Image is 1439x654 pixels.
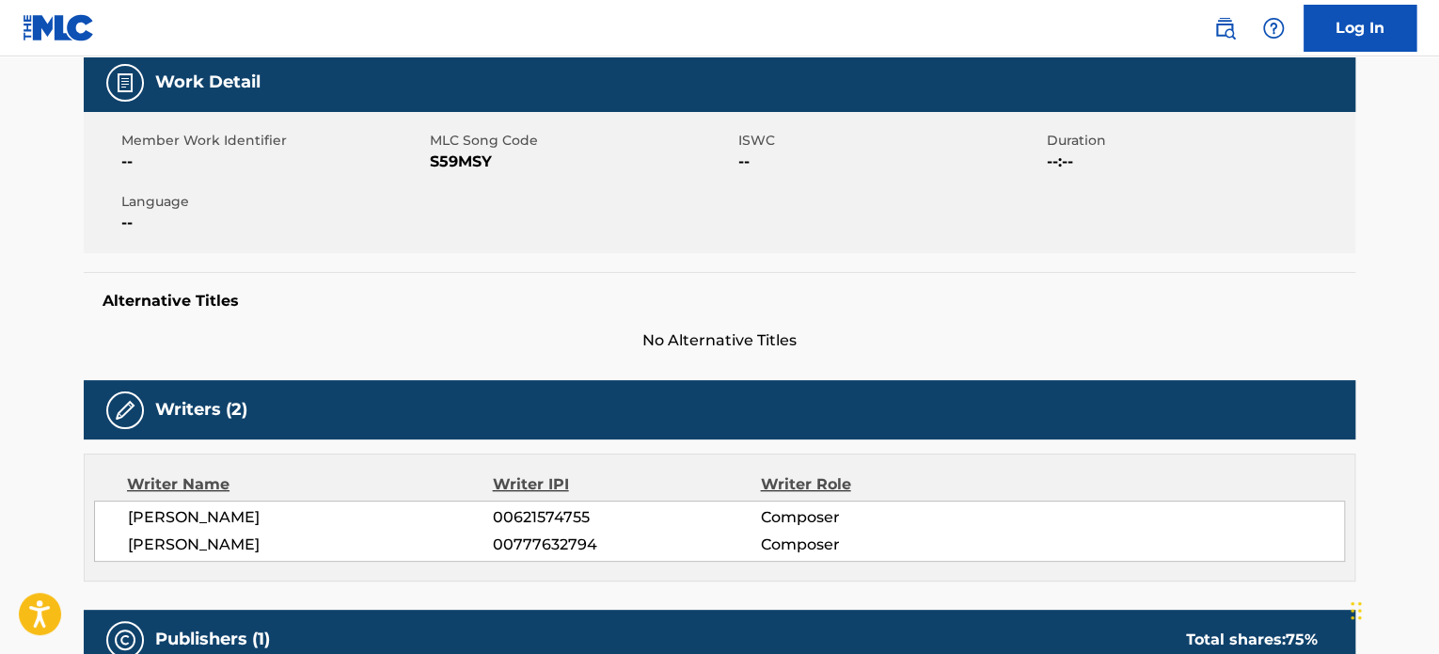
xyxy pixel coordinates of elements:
[493,506,760,529] span: 00621574755
[155,629,270,650] h5: Publishers (1)
[128,506,493,529] span: [PERSON_NAME]
[1345,564,1439,654] iframe: Chat Widget
[128,534,493,556] span: [PERSON_NAME]
[84,329,1355,352] span: No Alternative Titles
[430,151,734,173] span: S59MSY
[430,131,734,151] span: MLC Song Code
[1304,5,1416,52] a: Log In
[114,629,136,651] img: Publishers
[114,399,136,422] img: Writers
[1351,582,1362,639] div: Drag
[155,399,247,421] h5: Writers (2)
[1047,151,1351,173] span: --:--
[760,473,1004,496] div: Writer Role
[1047,131,1351,151] span: Duration
[1255,9,1292,47] div: Help
[1213,17,1236,40] img: search
[121,192,425,212] span: Language
[493,473,761,496] div: Writer IPI
[1206,9,1243,47] a: Public Search
[760,534,1004,556] span: Composer
[1186,629,1318,651] div: Total shares:
[738,131,1042,151] span: ISWC
[738,151,1042,173] span: --
[121,212,425,234] span: --
[155,72,261,93] h5: Work Detail
[121,151,425,173] span: --
[121,131,425,151] span: Member Work Identifier
[1286,630,1318,648] span: 75 %
[23,14,95,41] img: MLC Logo
[127,473,493,496] div: Writer Name
[760,506,1004,529] span: Composer
[103,292,1336,311] h5: Alternative Titles
[114,72,136,94] img: Work Detail
[1262,17,1285,40] img: help
[493,534,760,556] span: 00777632794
